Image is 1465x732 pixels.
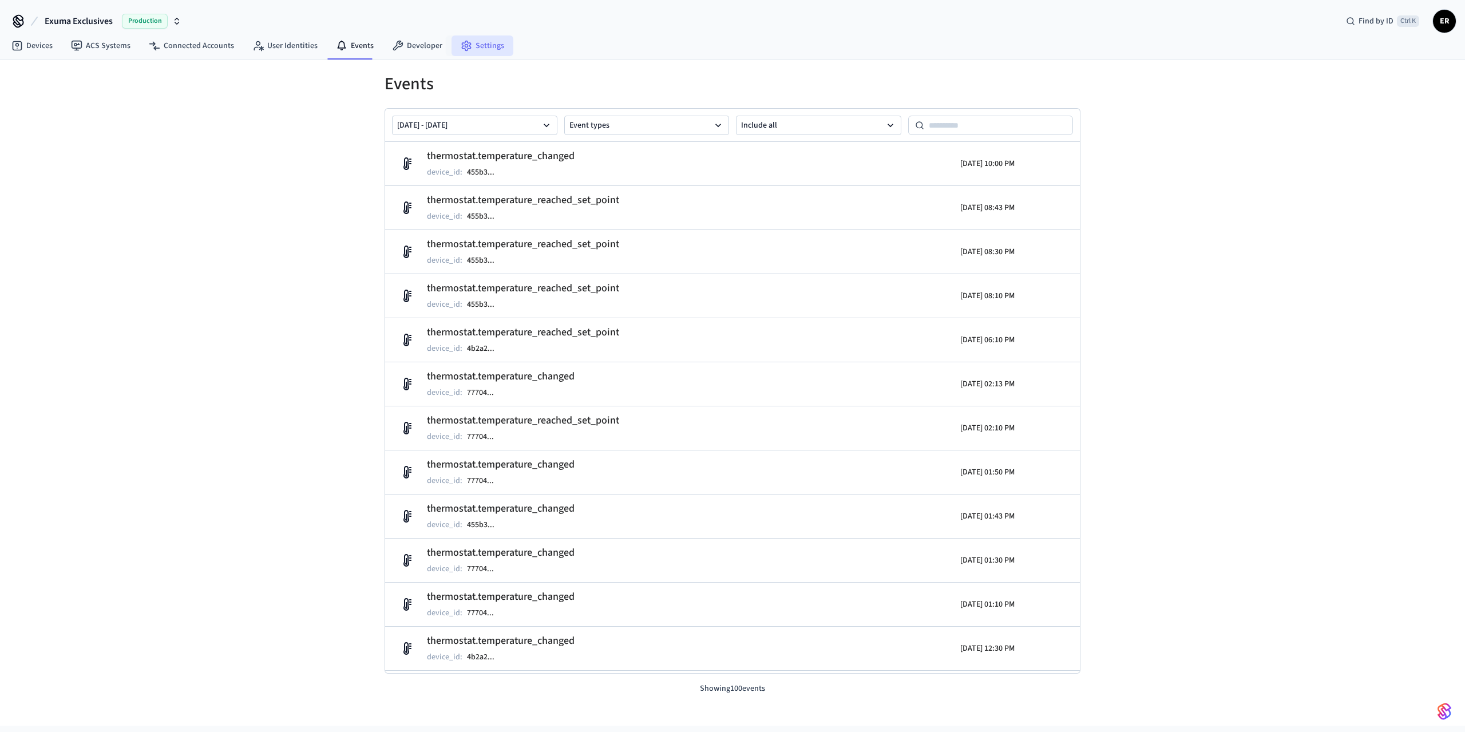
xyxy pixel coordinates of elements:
[327,35,383,56] a: Events
[427,431,462,442] p: device_id :
[427,211,462,222] p: device_id :
[465,650,506,664] button: 4b2a2...
[427,343,462,354] p: device_id :
[960,158,1015,169] p: [DATE] 10:00 PM
[465,386,505,399] button: 77704...
[427,589,575,605] h2: thermostat.temperature_changed
[427,236,619,252] h2: thermostat.temperature_reached_set_point
[960,334,1015,346] p: [DATE] 06:10 PM
[427,519,462,531] p: device_id :
[62,35,140,56] a: ACS Systems
[960,246,1015,258] p: [DATE] 08:30 PM
[122,14,168,29] span: Production
[427,651,462,663] p: device_id :
[392,116,557,135] button: [DATE] - [DATE]
[1337,11,1428,31] div: Find by IDCtrl K
[45,14,113,28] span: Exuma Exclusives
[427,299,462,310] p: device_id :
[465,474,505,488] button: 77704...
[385,683,1080,695] p: Showing 100 events
[427,545,575,561] h2: thermostat.temperature_changed
[465,562,505,576] button: 77704...
[427,501,575,517] h2: thermostat.temperature_changed
[465,254,506,267] button: 455b3...
[960,422,1015,434] p: [DATE] 02:10 PM
[1433,10,1456,33] button: ER
[736,116,901,135] button: Include all
[960,643,1015,654] p: [DATE] 12:30 PM
[465,298,506,311] button: 455b3...
[564,116,730,135] button: Event types
[427,148,575,164] h2: thermostat.temperature_changed
[427,475,462,486] p: device_id :
[427,369,575,385] h2: thermostat.temperature_changed
[465,518,506,532] button: 455b3...
[452,35,513,56] a: Settings
[465,606,505,620] button: 77704...
[465,342,506,355] button: 4b2a2...
[427,633,575,649] h2: thermostat.temperature_changed
[427,280,619,296] h2: thermostat.temperature_reached_set_point
[427,325,619,341] h2: thermostat.temperature_reached_set_point
[465,209,506,223] button: 455b3...
[960,466,1015,478] p: [DATE] 01:50 PM
[427,413,619,429] h2: thermostat.temperature_reached_set_point
[960,202,1015,213] p: [DATE] 08:43 PM
[140,35,243,56] a: Connected Accounts
[243,35,327,56] a: User Identities
[960,378,1015,390] p: [DATE] 02:13 PM
[960,511,1015,522] p: [DATE] 01:43 PM
[427,387,462,398] p: device_id :
[383,35,452,56] a: Developer
[385,74,1080,94] h1: Events
[960,555,1015,566] p: [DATE] 01:30 PM
[1359,15,1393,27] span: Find by ID
[427,167,462,178] p: device_id :
[465,430,505,444] button: 77704...
[1434,11,1455,31] span: ER
[427,255,462,266] p: device_id :
[960,290,1015,302] p: [DATE] 08:10 PM
[1397,15,1419,27] span: Ctrl K
[960,599,1015,610] p: [DATE] 01:10 PM
[427,457,575,473] h2: thermostat.temperature_changed
[2,35,62,56] a: Devices
[427,192,619,208] h2: thermostat.temperature_reached_set_point
[427,607,462,619] p: device_id :
[465,165,506,179] button: 455b3...
[1438,702,1451,721] img: SeamLogoGradient.69752ec5.svg
[427,563,462,575] p: device_id :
